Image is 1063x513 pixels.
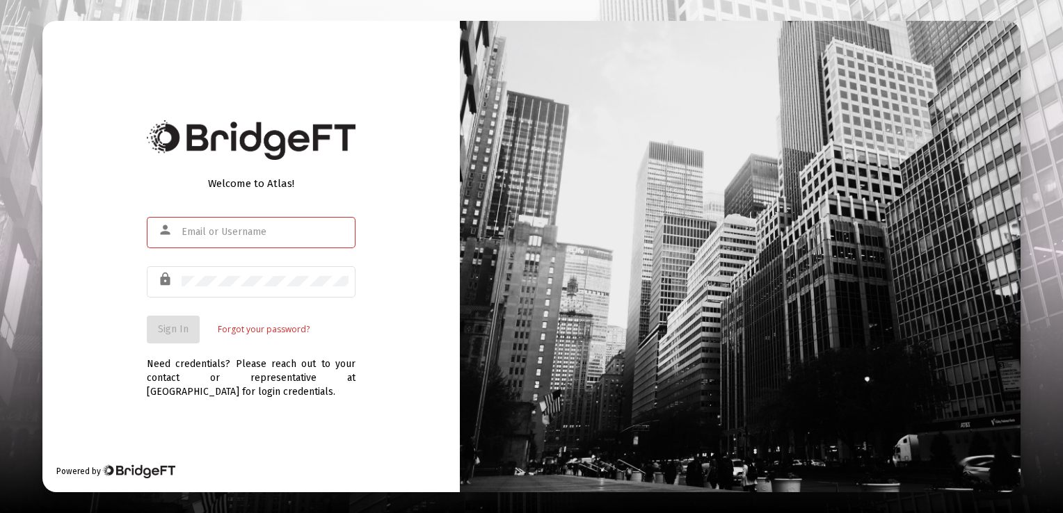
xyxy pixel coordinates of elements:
mat-icon: person [158,222,175,238]
span: Sign In [158,323,189,335]
div: Powered by [56,464,175,478]
div: Need credentials? Please reach out to your contact or representative at [GEOGRAPHIC_DATA] for log... [147,343,355,399]
div: Welcome to Atlas! [147,177,355,190]
a: Forgot your password? [218,323,310,336]
img: Bridge Financial Technology Logo [102,464,175,478]
button: Sign In [147,316,200,343]
input: Email or Username [182,227,349,238]
img: Bridge Financial Technology Logo [147,120,355,160]
mat-icon: lock [158,271,175,288]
